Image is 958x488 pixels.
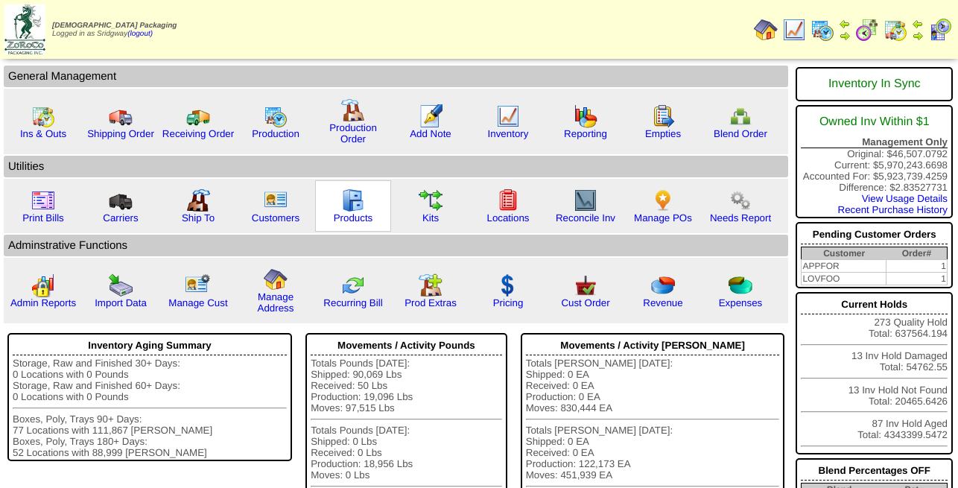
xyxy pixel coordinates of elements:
[714,128,767,139] a: Blend Order
[109,188,133,212] img: truck3.gif
[31,104,55,128] img: calendarinout.gif
[884,18,907,42] img: calendarinout.gif
[862,193,948,204] a: View Usage Details
[258,291,294,314] a: Manage Address
[801,295,948,314] div: Current Holds
[651,188,675,212] img: po.png
[486,212,529,224] a: Locations
[801,70,948,98] div: Inventory In Sync
[13,336,287,355] div: Inventory Aging Summary
[109,104,133,128] img: truck.gif
[52,22,177,38] span: Logged in as Sridgway
[719,297,763,308] a: Expenses
[574,104,597,128] img: graph.gif
[710,212,771,224] a: Needs Report
[802,260,886,273] td: APPFOR
[185,273,212,297] img: managecust.png
[422,212,439,224] a: Kits
[561,297,609,308] a: Cust Order
[651,273,675,297] img: pie_chart.png
[802,247,886,260] th: Customer
[264,104,288,128] img: calendarprod.gif
[52,22,177,30] span: [DEMOGRAPHIC_DATA] Packaging
[801,136,948,148] div: Management Only
[264,188,288,212] img: customers.gif
[811,18,834,42] img: calendarprod.gif
[10,297,76,308] a: Admin Reports
[496,104,520,128] img: line_graph.gif
[31,188,55,212] img: invoice2.gif
[801,225,948,244] div: Pending Customer Orders
[127,30,153,38] a: (logout)
[334,212,373,224] a: Products
[886,247,948,260] th: Order#
[20,128,66,139] a: Ins & Outs
[634,212,692,224] a: Manage POs
[31,273,55,297] img: graph2.png
[341,98,365,122] img: factory.gif
[729,104,752,128] img: network.png
[4,66,788,87] td: General Management
[886,260,948,273] td: 1
[341,188,365,212] img: cabinet.gif
[22,212,64,224] a: Print Bills
[782,18,806,42] img: line_graph.gif
[801,461,948,481] div: Blend Percentages OFF
[419,188,442,212] img: workflow.gif
[496,188,520,212] img: locations.gif
[651,104,675,128] img: workorder.gif
[526,336,780,355] div: Movements / Activity [PERSON_NAME]
[4,4,45,54] img: zoroco-logo-small.webp
[4,235,788,256] td: Adminstrative Functions
[186,188,210,212] img: factory2.gif
[162,128,234,139] a: Receiving Order
[645,128,681,139] a: Empties
[405,297,457,308] a: Prod Extras
[729,273,752,297] img: pie_chart2.png
[928,18,952,42] img: calendarcustomer.gif
[252,212,299,224] a: Customers
[95,297,147,308] a: Import Data
[855,18,879,42] img: calendarblend.gif
[341,273,365,297] img: reconcile.gif
[329,122,377,145] a: Production Order
[886,273,948,285] td: 1
[802,273,886,285] td: LOVFOO
[801,108,948,136] div: Owned Inv Within $1
[488,128,529,139] a: Inventory
[410,128,451,139] a: Add Note
[839,30,851,42] img: arrowright.gif
[4,156,788,177] td: Utilities
[103,212,138,224] a: Carriers
[754,18,778,42] img: home.gif
[912,18,924,30] img: arrowleft.gif
[323,297,382,308] a: Recurring Bill
[419,104,442,128] img: orders.gif
[643,297,682,308] a: Revenue
[13,358,287,458] div: Storage, Raw and Finished 30+ Days: 0 Locations with 0 Pounds Storage, Raw and Finished 60+ Days:...
[311,336,502,355] div: Movements / Activity Pounds
[912,30,924,42] img: arrowright.gif
[574,188,597,212] img: line_graph2.gif
[182,212,215,224] a: Ship To
[796,105,953,218] div: Original: $46,507.0792 Current: $5,970,243.6698 Accounted For: $5,923,739.4259 Difference: $2.835...
[496,273,520,297] img: dollar.gif
[168,297,227,308] a: Manage Cust
[796,292,953,454] div: 273 Quality Hold Total: 637564.194 13 Inv Hold Damaged Total: 54762.55 13 Inv Hold Not Found Tota...
[252,128,299,139] a: Production
[264,267,288,291] img: home.gif
[574,273,597,297] img: cust_order.png
[838,204,948,215] a: Recent Purchase History
[564,128,607,139] a: Reporting
[87,128,154,139] a: Shipping Order
[839,18,851,30] img: arrowleft.gif
[419,273,442,297] img: prodextras.gif
[556,212,615,224] a: Reconcile Inv
[186,104,210,128] img: truck2.gif
[729,188,752,212] img: workflow.png
[109,273,133,297] img: import.gif
[493,297,524,308] a: Pricing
